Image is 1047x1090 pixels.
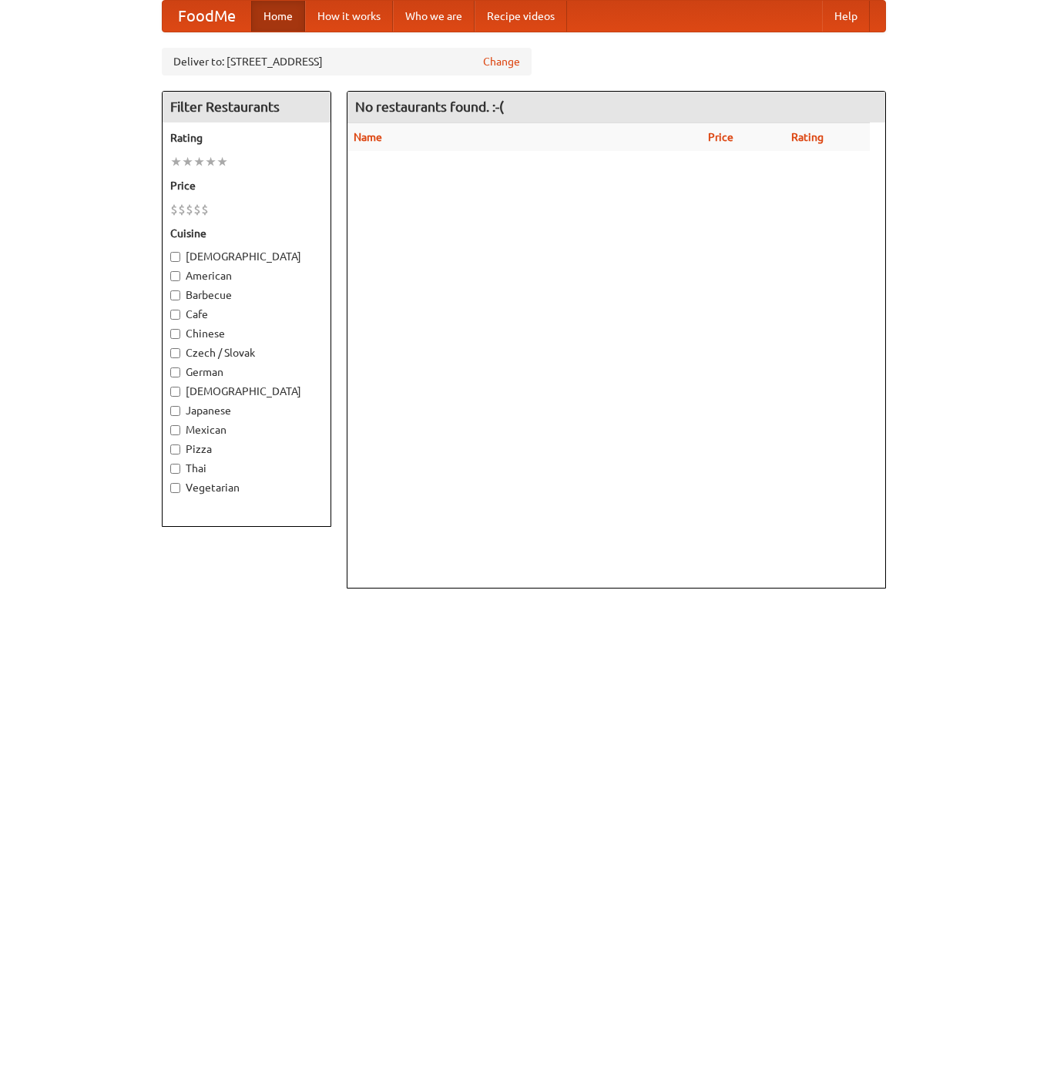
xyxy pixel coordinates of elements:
[170,201,178,218] li: $
[178,201,186,218] li: $
[163,92,331,122] h4: Filter Restaurants
[170,483,180,493] input: Vegetarian
[170,271,180,281] input: American
[475,1,567,32] a: Recipe videos
[170,387,180,397] input: [DEMOGRAPHIC_DATA]
[216,153,228,170] li: ★
[163,1,251,32] a: FoodMe
[170,178,323,193] h5: Price
[355,99,504,114] ng-pluralize: No restaurants found. :-(
[393,1,475,32] a: Who we are
[170,290,180,300] input: Barbecue
[182,153,193,170] li: ★
[186,201,193,218] li: $
[822,1,870,32] a: Help
[170,329,180,339] input: Chinese
[170,367,180,377] input: German
[251,1,305,32] a: Home
[170,464,180,474] input: Thai
[170,348,180,358] input: Czech / Slovak
[170,384,323,399] label: [DEMOGRAPHIC_DATA]
[170,444,180,454] input: Pizza
[170,425,180,435] input: Mexican
[193,201,201,218] li: $
[170,252,180,262] input: [DEMOGRAPHIC_DATA]
[170,403,323,418] label: Japanese
[791,131,824,143] a: Rating
[170,326,323,341] label: Chinese
[170,422,323,438] label: Mexican
[170,406,180,416] input: Japanese
[170,287,323,303] label: Barbecue
[170,364,323,380] label: German
[170,441,323,457] label: Pizza
[193,153,205,170] li: ★
[170,226,323,241] h5: Cuisine
[170,153,182,170] li: ★
[162,48,532,75] div: Deliver to: [STREET_ADDRESS]
[170,307,323,322] label: Cafe
[305,1,393,32] a: How it works
[170,268,323,283] label: American
[170,480,323,495] label: Vegetarian
[170,310,180,320] input: Cafe
[354,131,382,143] a: Name
[170,461,323,476] label: Thai
[708,131,733,143] a: Price
[483,54,520,69] a: Change
[170,345,323,361] label: Czech / Slovak
[170,249,323,264] label: [DEMOGRAPHIC_DATA]
[201,201,209,218] li: $
[205,153,216,170] li: ★
[170,130,323,146] h5: Rating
